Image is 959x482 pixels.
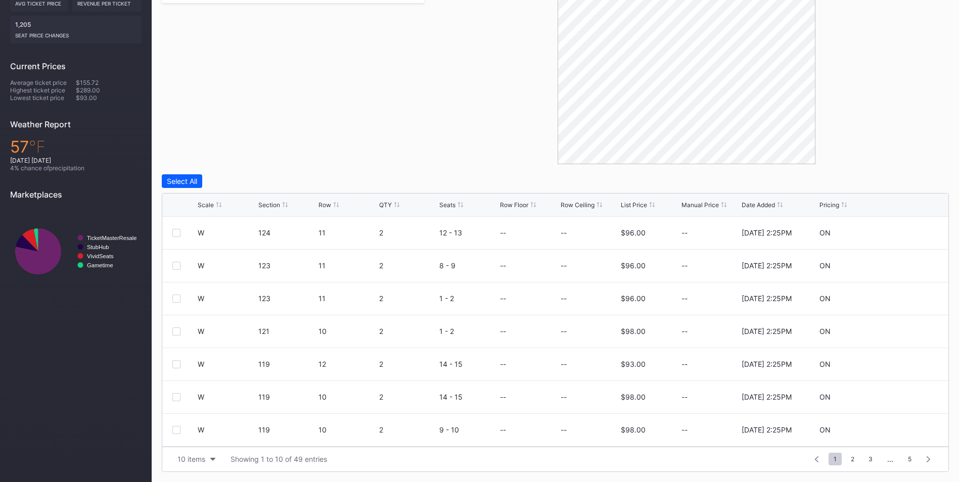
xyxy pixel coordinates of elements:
[621,425,646,434] div: $98.00
[439,360,497,368] div: 14 - 15
[10,94,76,102] div: Lowest ticket price
[198,393,204,401] div: W
[561,294,567,303] div: --
[318,294,377,303] div: 11
[819,228,831,237] div: ON
[500,201,528,209] div: Row Floor
[379,327,437,335] div: 2
[681,201,719,209] div: Manual Price
[903,453,917,465] span: 5
[379,360,437,368] div: 2
[198,261,204,270] div: W
[10,189,142,200] div: Marketplaces
[561,228,567,237] div: --
[10,86,76,94] div: Highest ticket price
[258,261,316,270] div: 123
[379,425,437,434] div: 2
[439,294,497,303] div: 1 - 2
[681,261,740,270] div: --
[561,425,567,434] div: --
[258,228,316,237] div: 124
[819,327,831,335] div: ON
[318,228,377,237] div: 11
[819,425,831,434] div: ON
[819,294,831,303] div: ON
[198,425,204,434] div: W
[742,294,792,303] div: [DATE] 2:25PM
[318,425,377,434] div: 10
[742,425,792,434] div: [DATE] 2:25PM
[318,360,377,368] div: 12
[318,393,377,401] div: 10
[10,119,142,129] div: Weather Report
[561,201,595,209] div: Row Ceiling
[439,201,455,209] div: Seats
[76,94,142,102] div: $93.00
[561,393,567,401] div: --
[621,261,646,270] div: $96.00
[10,79,76,86] div: Average ticket price
[500,228,506,237] div: --
[231,455,327,463] div: Showing 1 to 10 of 49 entries
[10,16,142,43] div: 1,205
[167,177,197,185] div: Select All
[819,201,839,209] div: Pricing
[561,327,567,335] div: --
[15,28,136,38] div: seat price changes
[681,294,740,303] div: --
[742,201,775,209] div: Date Added
[87,235,136,241] text: TicketMasterResale
[379,294,437,303] div: 2
[10,61,142,71] div: Current Prices
[10,207,142,296] svg: Chart title
[681,393,740,401] div: --
[439,327,497,335] div: 1 - 2
[198,294,204,303] div: W
[379,393,437,401] div: 2
[621,327,646,335] div: $98.00
[258,201,280,209] div: Section
[819,360,831,368] div: ON
[500,393,506,401] div: --
[172,452,220,466] button: 10 items
[379,201,392,209] div: QTY
[561,261,567,270] div: --
[258,393,316,401] div: 119
[198,228,204,237] div: W
[198,327,204,335] div: W
[621,201,647,209] div: List Price
[621,360,646,368] div: $93.00
[76,86,142,94] div: $289.00
[177,455,205,463] div: 10 items
[742,393,792,401] div: [DATE] 2:25PM
[379,228,437,237] div: 2
[846,453,859,465] span: 2
[439,393,497,401] div: 14 - 15
[681,228,740,237] div: --
[500,327,506,335] div: --
[742,327,792,335] div: [DATE] 2:25PM
[500,294,506,303] div: --
[87,262,113,268] text: Gametime
[379,261,437,270] div: 2
[318,261,377,270] div: 11
[742,228,792,237] div: [DATE] 2:25PM
[561,360,567,368] div: --
[198,201,214,209] div: Scale
[87,244,109,250] text: StubHub
[439,425,497,434] div: 9 - 10
[681,360,740,368] div: --
[500,425,506,434] div: --
[621,294,646,303] div: $96.00
[29,137,45,157] span: ℉
[681,327,740,335] div: --
[819,261,831,270] div: ON
[258,360,316,368] div: 119
[318,201,331,209] div: Row
[439,228,497,237] div: 12 - 13
[258,327,316,335] div: 121
[500,360,506,368] div: --
[500,261,506,270] div: --
[621,393,646,401] div: $98.00
[318,327,377,335] div: 10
